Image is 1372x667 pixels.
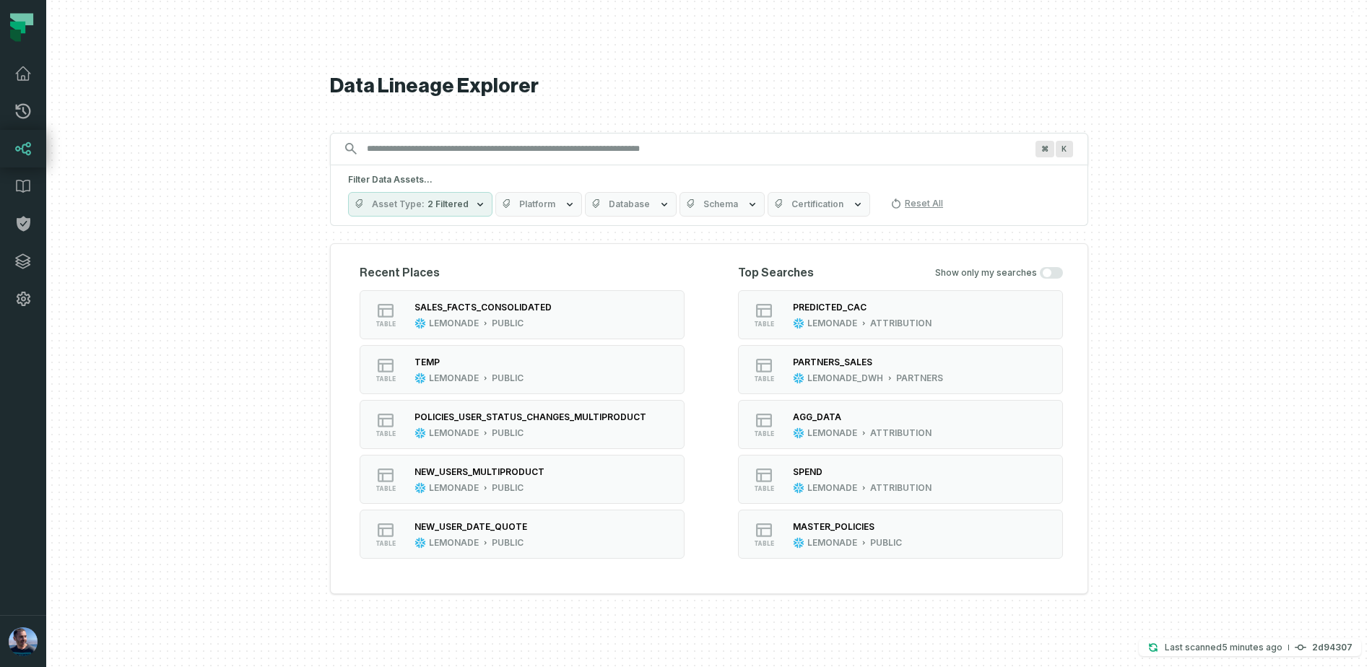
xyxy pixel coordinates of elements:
h4: 2d94307 [1312,643,1353,652]
img: avatar of Tal Kurnas [9,627,38,656]
h1: Data Lineage Explorer [330,74,1088,99]
relative-time: Sep 11, 2025, 10:50 AM EDT [1222,642,1282,653]
span: Press ⌘ + K to focus the search bar [1035,141,1054,157]
button: Last scanned[DATE] 10:50:35 AM2d94307 [1139,639,1361,656]
p: Last scanned [1165,640,1282,655]
span: Press ⌘ + K to focus the search bar [1056,141,1073,157]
